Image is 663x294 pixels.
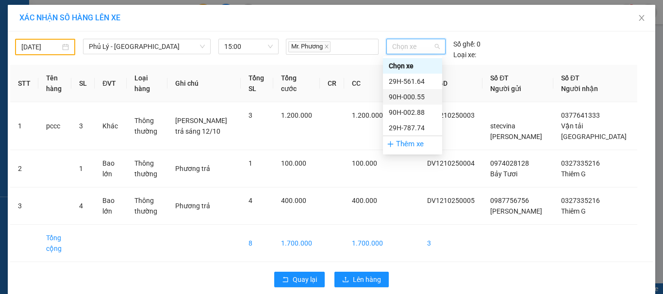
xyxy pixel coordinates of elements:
[175,202,210,210] span: Phương trả
[293,274,317,285] span: Quay lại
[127,187,167,225] td: Thông thường
[324,44,329,49] span: close
[490,122,542,140] span: stecvina [PERSON_NAME]
[427,159,475,167] span: DV1210250004
[38,65,71,102] th: Tên hàng
[224,39,273,54] span: 15:00
[387,140,394,148] span: plus
[352,197,377,204] span: 400.000
[79,202,83,210] span: 4
[127,150,167,187] td: Thông thường
[6,49,104,91] strong: PHIẾU GỬI HÀNG: [GEOGRAPHIC_DATA] - [GEOGRAPHIC_DATA]
[273,65,320,102] th: Tổng cước
[19,13,120,22] span: XÁC NHẬN SỐ HÀNG LÊN XE
[38,102,71,150] td: pccc
[383,120,442,136] div: 29H-787.74
[288,41,331,52] span: Mr. Phương
[490,74,509,82] span: Số ĐT
[561,170,586,178] span: Thiêm G
[389,92,436,102] div: 90H-000.55
[344,65,391,102] th: CC
[71,65,95,102] th: SL
[175,117,227,135] span: [PERSON_NAME] trả sáng 12/10
[249,197,252,204] span: 4
[281,197,306,204] span: 400.000
[21,42,60,52] input: 11/10/2025
[490,207,542,215] span: [PERSON_NAME]
[389,123,436,133] div: 29H-787.74
[281,111,312,119] span: 1.200.000
[167,65,241,102] th: Ghi chú
[352,159,377,167] span: 100.000
[10,187,38,225] td: 3
[342,276,349,284] span: upload
[38,225,71,262] td: Tổng cộng
[419,65,482,102] th: Mã GD
[105,69,163,79] span: GP1210250006
[19,5,91,17] span: Cargobus MK
[9,30,102,47] span: Fanpage: CargobusMK - Hotline/Zalo: 082.3.29.22.29
[490,197,529,204] span: 0987756756
[561,85,598,93] span: Người nhận
[427,111,475,119] span: DV1210250003
[320,65,344,102] th: CR
[199,44,205,49] span: down
[95,102,127,150] td: Khác
[241,225,273,262] td: 8
[453,39,475,49] span: Số ghế:
[561,122,627,140] span: Vận tải [GEOGRAPHIC_DATA]
[419,225,482,262] td: 3
[490,159,529,167] span: 0974028128
[383,105,442,120] div: 90H-002.88
[561,197,600,204] span: 0327335216
[389,107,436,118] div: 90H-002.88
[282,276,289,284] span: rollback
[638,14,646,22] span: close
[490,170,517,178] span: Bảy Tươi
[561,74,580,82] span: Số ĐT
[79,165,83,172] span: 1
[10,150,38,187] td: 2
[95,65,127,102] th: ĐVT
[10,65,38,102] th: STT
[383,74,442,89] div: 29H-561.64
[383,136,442,153] div: Thêm xe
[249,111,252,119] span: 3
[383,89,442,105] div: 90H-000.55
[127,102,167,150] td: Thông thường
[95,150,127,187] td: Bao lớn
[427,197,475,204] span: DV1210250005
[344,225,391,262] td: 1.700.000
[127,65,167,102] th: Loại hàng
[490,85,521,93] span: Người gửi
[89,39,205,54] span: Phủ Lý - Hà Nội
[453,49,476,60] span: Loại xe:
[389,61,436,71] div: Chọn xe
[561,207,586,215] span: Thiêm G
[273,225,320,262] td: 1.700.000
[389,76,436,87] div: 29H-561.64
[274,272,325,287] button: rollbackQuay lại
[10,102,38,150] td: 1
[95,187,127,225] td: Bao lớn
[561,111,600,119] span: 0377641333
[353,274,381,285] span: Lên hàng
[241,65,273,102] th: Tổng SL
[79,122,83,130] span: 3
[281,159,306,167] span: 100.000
[352,111,383,119] span: 1.200.000
[175,165,210,172] span: Phương trả
[3,49,5,94] img: logo
[334,272,389,287] button: uploadLên hàng
[249,159,252,167] span: 1
[453,39,481,49] div: 0
[392,39,440,54] span: Chọn xe
[628,5,655,32] button: Close
[13,20,99,28] span: 835 Giải Phóng, Giáp Bát
[383,58,442,74] div: Chọn xe
[561,159,600,167] span: 0327335216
